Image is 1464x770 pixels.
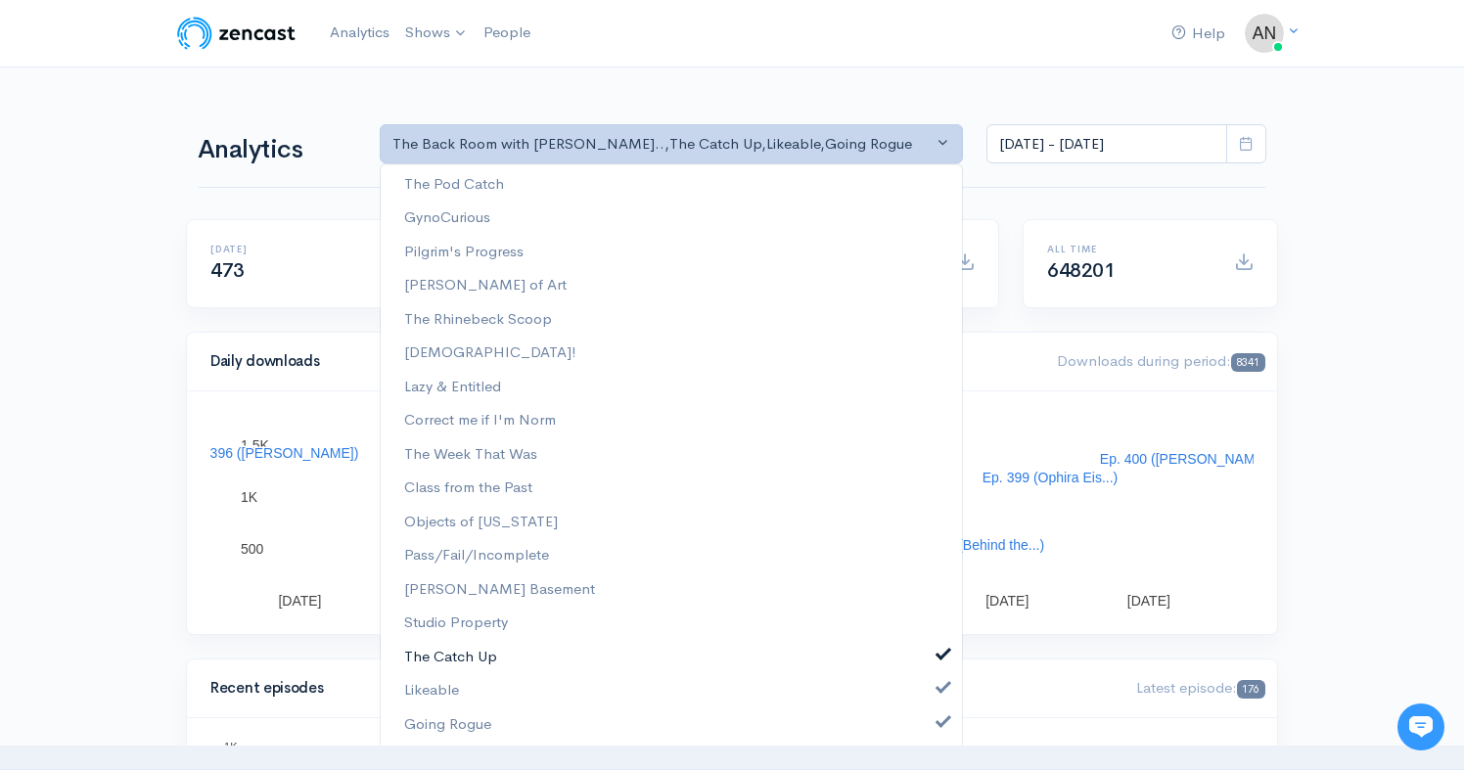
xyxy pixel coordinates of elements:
[404,511,558,533] span: Objects of [US_STATE]
[210,258,245,283] span: 473
[404,241,524,263] span: Pilgrim's Progress
[1245,14,1284,53] img: ...
[404,376,501,398] span: Lazy & Entitled
[174,14,298,53] img: ZenCast Logo
[1136,678,1265,697] span: Latest episode:
[1047,244,1211,254] h6: All time
[1127,593,1170,609] text: [DATE]
[404,578,595,601] span: [PERSON_NAME] Basement
[126,271,235,287] span: New conversation
[404,308,552,331] span: The Rhinebeck Scoop
[210,415,1254,611] svg: A chart.
[915,537,1044,553] text: Ep. 21 (Behind the...)
[186,445,359,461] text: Ep. 396 ([PERSON_NAME])
[29,130,362,224] h2: Just let us know if you need anything and we'll be happy to help! 🙂
[278,593,321,609] text: [DATE]
[26,336,365,359] p: Find an answer quickly
[404,713,491,736] span: Going Rogue
[404,611,508,634] span: Studio Property
[983,470,1119,485] text: Ep. 399 (Ophira Eis...)
[210,353,1033,370] h4: Daily downloads
[404,173,504,196] span: The Pod Catch
[1237,680,1265,699] span: 176
[29,95,362,126] h1: Hi 👋
[210,680,684,697] h4: Recent episodes
[241,541,264,557] text: 500
[476,12,538,54] a: People
[1397,703,1444,750] iframe: gist-messenger-bubble-iframe
[198,136,356,164] h1: Analytics
[322,12,397,54] a: Analytics
[1047,258,1116,283] span: 648201
[404,409,556,431] span: Correct me if I'm Norm
[404,274,567,296] span: [PERSON_NAME] of Art
[224,741,238,752] text: 1K
[241,489,258,505] text: 1K
[404,646,497,668] span: The Catch Up
[404,679,459,702] span: Likeable
[57,368,349,407] input: Search articles
[404,341,576,364] span: [DEMOGRAPHIC_DATA]!
[404,206,490,229] span: GynoCurious
[404,443,537,466] span: The Week That Was
[380,124,963,164] button: The Back Room with Andy O..., The Catch Up, Likeable, Going Rogue
[30,259,361,298] button: New conversation
[986,124,1227,164] input: analytics date range selector
[241,437,269,453] text: 1.5K
[1164,13,1233,55] a: Help
[404,476,532,499] span: Class from the Past
[397,12,476,55] a: Shows
[1057,351,1265,370] span: Downloads during period:
[404,544,549,566] span: Pass/Fail/Incomplete
[210,244,374,254] h6: [DATE]
[1100,451,1284,467] text: Ep. 400 ([PERSON_NAME]...)
[985,593,1029,609] text: [DATE]
[1231,353,1265,372] span: 8341
[392,133,933,156] div: The Back Room with [PERSON_NAME].. , The Catch Up , Likeable , Going Rogue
